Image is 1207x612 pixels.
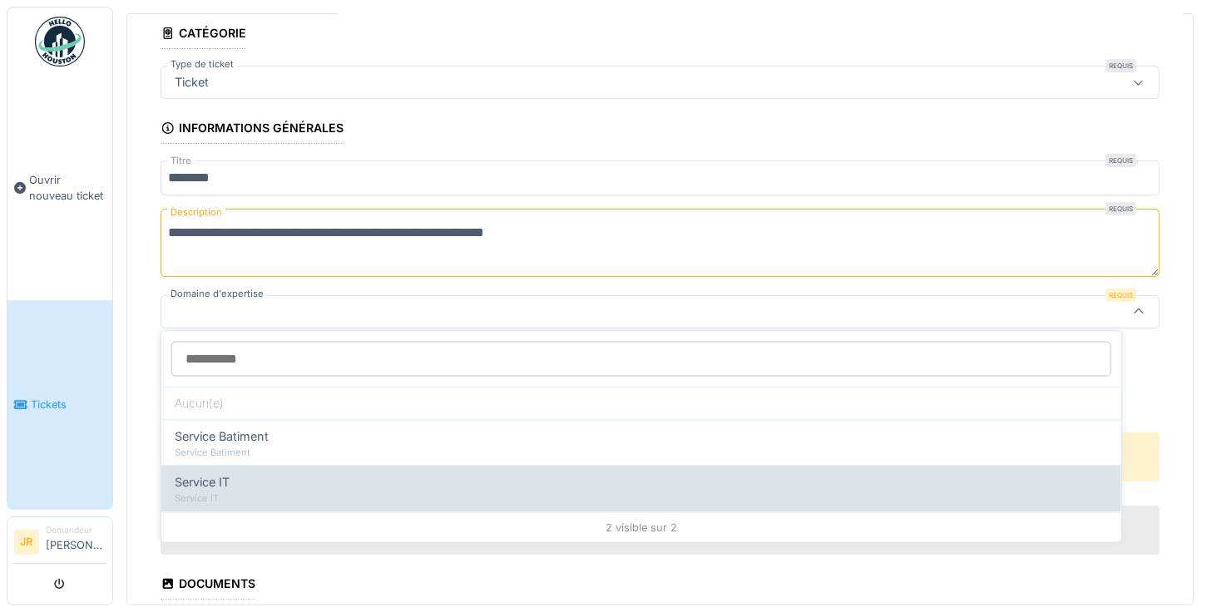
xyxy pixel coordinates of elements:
[168,73,215,91] div: Ticket
[161,21,246,49] div: Catégorie
[175,427,269,446] span: Service Batiment
[175,491,1108,506] div: Service IT
[31,397,106,412] span: Tickets
[161,571,255,600] div: Documents
[14,524,106,564] a: JR Demandeur[PERSON_NAME]
[1106,59,1136,72] div: Requis
[167,154,195,168] label: Titre
[1106,289,1136,302] div: Requis
[7,76,112,300] a: Ouvrir nouveau ticket
[167,287,267,301] label: Domaine d'expertise
[167,57,237,72] label: Type de ticket
[46,524,106,560] li: [PERSON_NAME]
[7,300,112,509] a: Tickets
[161,511,1121,541] div: 2 visible sur 2
[161,116,344,144] div: Informations générales
[35,17,85,67] img: Badge_color-CXgf-gQk.svg
[175,445,1108,459] div: Service Batiment
[29,172,106,204] span: Ouvrir nouveau ticket
[175,473,230,491] span: Service IT
[1106,154,1136,167] div: Requis
[167,202,225,223] label: Description
[46,524,106,536] div: Demandeur
[1106,202,1136,215] div: Requis
[14,530,39,555] li: JR
[161,387,1121,420] div: Aucun(e)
